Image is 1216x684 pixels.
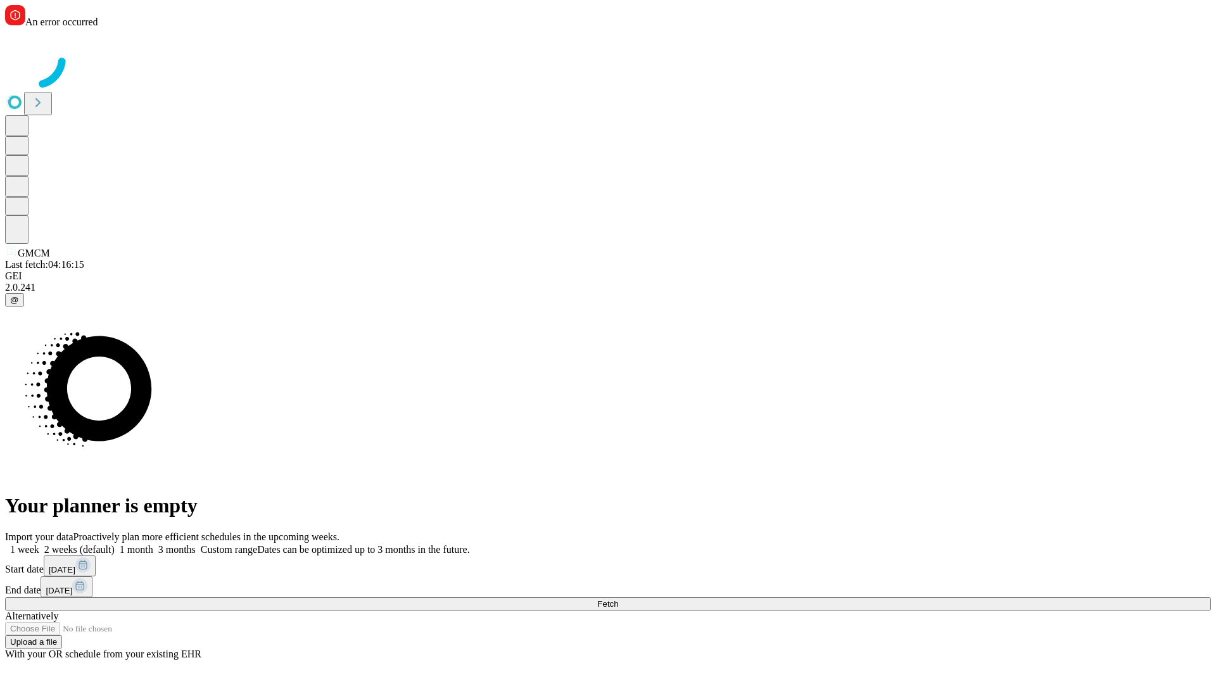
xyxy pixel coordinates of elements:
[5,293,24,307] button: @
[201,544,257,555] span: Custom range
[25,16,98,27] span: An error occurred
[18,248,50,258] span: GMCM
[44,555,96,576] button: [DATE]
[5,270,1211,282] div: GEI
[10,295,19,305] span: @
[41,576,92,597] button: [DATE]
[5,259,84,270] span: Last fetch: 04:16:15
[46,586,72,595] span: [DATE]
[5,597,1211,611] button: Fetch
[10,544,39,555] span: 1 week
[5,649,201,659] span: With your OR schedule from your existing EHR
[257,544,469,555] span: Dates can be optimized up to 3 months in the future.
[5,576,1211,597] div: End date
[44,544,115,555] span: 2 weeks (default)
[120,544,153,555] span: 1 month
[158,544,196,555] span: 3 months
[73,531,339,542] span: Proactively plan more efficient schedules in the upcoming weeks.
[5,494,1211,517] h1: Your planner is empty
[597,599,618,609] span: Fetch
[5,282,1211,293] div: 2.0.241
[5,611,58,621] span: Alternatively
[5,531,73,542] span: Import your data
[49,565,75,574] span: [DATE]
[5,635,62,649] button: Upload a file
[5,555,1211,576] div: Start date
